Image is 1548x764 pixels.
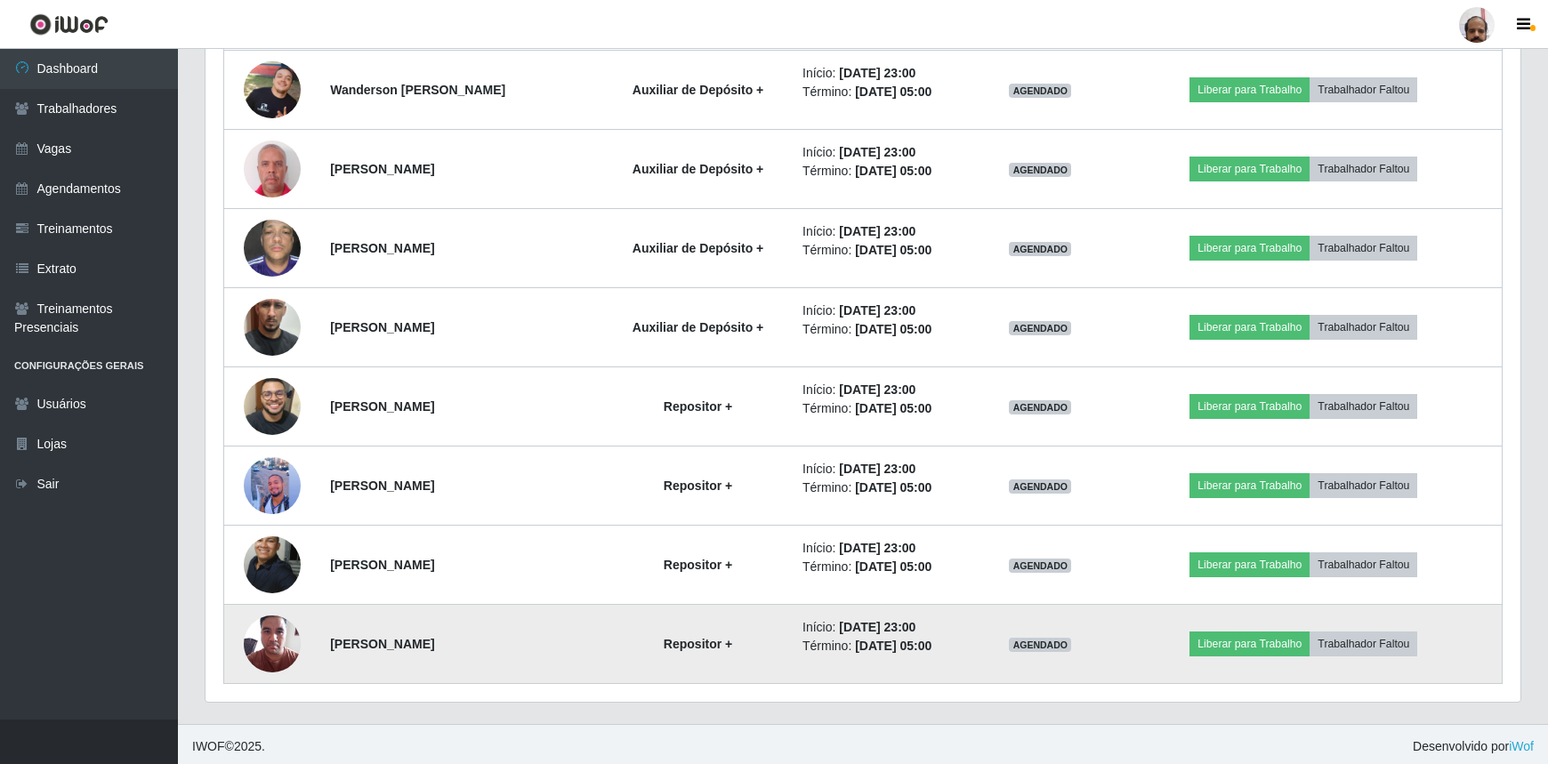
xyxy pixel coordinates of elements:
time: [DATE] 05:00 [855,401,931,415]
strong: [PERSON_NAME] [330,320,434,334]
a: iWof [1509,739,1534,753]
time: [DATE] 23:00 [839,303,915,318]
button: Liberar para Trabalho [1189,394,1310,419]
time: [DATE] 05:00 [855,164,931,178]
span: IWOF [192,739,225,753]
li: Início: [802,143,964,162]
img: 1741735300159.jpeg [244,61,301,118]
time: [DATE] 05:00 [855,639,931,653]
button: Liberar para Trabalho [1189,552,1310,577]
strong: Repositor + [664,637,732,651]
strong: [PERSON_NAME] [330,479,434,493]
li: Início: [802,64,964,83]
li: Término: [802,320,964,339]
li: Término: [802,162,964,181]
img: 1734114107778.jpeg [244,526,301,603]
li: Término: [802,637,964,655]
strong: [PERSON_NAME] [330,637,434,651]
button: Trabalhador Faltou [1310,77,1417,102]
span: AGENDADO [1009,638,1071,652]
li: Início: [802,381,964,399]
strong: Repositor + [664,399,732,414]
button: Trabalhador Faltou [1310,394,1417,419]
time: [DATE] 05:00 [855,480,931,495]
time: [DATE] 05:00 [855,322,931,336]
img: 1749158606538.jpeg [244,137,301,200]
time: [DATE] 23:00 [839,382,915,397]
button: Trabalhador Faltou [1310,631,1417,656]
time: [DATE] 23:00 [839,620,915,634]
li: Término: [802,558,964,576]
span: AGENDADO [1009,163,1071,177]
li: Início: [802,460,964,479]
span: AGENDADO [1009,559,1071,573]
strong: Repositor + [664,558,732,572]
img: 1731427400003.jpeg [244,453,301,519]
li: Término: [802,479,964,497]
li: Término: [802,83,964,101]
img: 1743595929569.jpeg [244,606,301,681]
button: Liberar para Trabalho [1189,473,1310,498]
time: [DATE] 23:00 [839,145,915,159]
img: 1725919493189.jpeg [244,356,301,457]
strong: Auxiliar de Depósito + [633,162,763,176]
span: AGENDADO [1009,242,1071,256]
span: Desenvolvido por [1413,737,1534,756]
time: [DATE] 05:00 [855,84,931,99]
img: 1740615405032.jpeg [244,210,301,285]
img: CoreUI Logo [29,13,109,36]
li: Início: [802,618,964,637]
button: Trabalhador Faltou [1310,236,1417,261]
li: Término: [802,241,964,260]
time: [DATE] 23:00 [839,462,915,476]
span: AGENDADO [1009,479,1071,494]
time: [DATE] 05:00 [855,559,931,574]
time: [DATE] 23:00 [839,541,915,555]
span: © 2025 . [192,737,265,756]
strong: [PERSON_NAME] [330,162,434,176]
li: Início: [802,539,964,558]
strong: [PERSON_NAME] [330,399,434,414]
strong: Auxiliar de Depósito + [633,241,763,255]
span: AGENDADO [1009,84,1071,98]
span: AGENDADO [1009,321,1071,335]
strong: [PERSON_NAME] [330,558,434,572]
button: Liberar para Trabalho [1189,77,1310,102]
button: Trabalhador Faltou [1310,473,1417,498]
button: Liberar para Trabalho [1189,631,1310,656]
li: Início: [802,222,964,241]
button: Liberar para Trabalho [1189,315,1310,340]
strong: [PERSON_NAME] [330,241,434,255]
span: AGENDADO [1009,400,1071,414]
li: Início: [802,302,964,320]
strong: Auxiliar de Depósito + [633,320,763,334]
button: Trabalhador Faltou [1310,157,1417,181]
button: Trabalhador Faltou [1310,552,1417,577]
img: 1752945787017.jpeg [244,277,301,378]
time: [DATE] 23:00 [839,224,915,238]
button: Trabalhador Faltou [1310,315,1417,340]
button: Liberar para Trabalho [1189,236,1310,261]
strong: Repositor + [664,479,732,493]
time: [DATE] 23:00 [839,66,915,80]
li: Término: [802,399,964,418]
time: [DATE] 05:00 [855,243,931,257]
strong: Auxiliar de Depósito + [633,83,763,97]
strong: Wanderson [PERSON_NAME] [330,83,505,97]
button: Liberar para Trabalho [1189,157,1310,181]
